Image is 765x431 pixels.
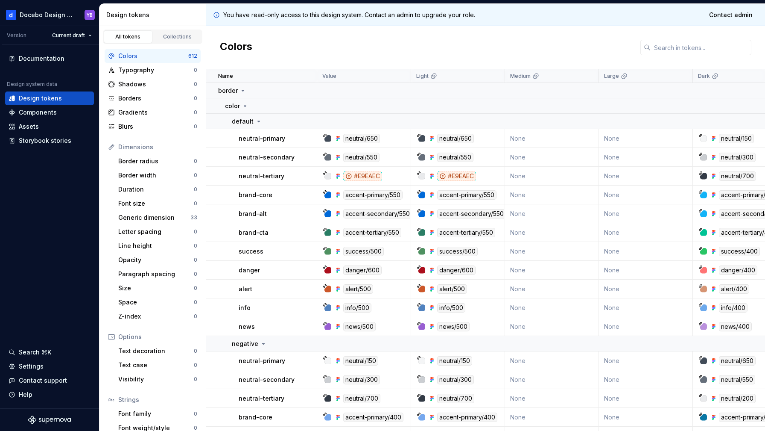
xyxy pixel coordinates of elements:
div: YB [87,12,93,18]
td: None [599,148,693,167]
button: Contact support [5,374,94,387]
a: Assets [5,120,94,133]
a: Components [5,106,94,119]
div: Z-index [118,312,194,321]
button: Help [5,388,94,401]
div: 0 [194,123,197,130]
input: Search in tokens... [651,40,751,55]
div: 0 [194,95,197,102]
div: news/500 [437,322,470,331]
div: #E9EAEC [343,171,382,181]
td: None [599,389,693,408]
div: alert/400 [719,284,749,294]
td: None [505,148,599,167]
div: accent-primary/400 [343,413,403,422]
div: neutral/650 [343,134,380,143]
span: Contact admin [709,11,753,19]
td: None [505,186,599,204]
p: neutral-tertiary [239,394,284,403]
td: None [505,129,599,148]
a: Duration0 [115,183,201,196]
div: Design tokens [19,94,62,103]
button: Current draft [48,30,96,41]
div: 0 [194,362,197,369]
div: news/400 [719,322,752,331]
div: Generic dimension [118,213,190,222]
p: brand-alt [239,210,267,218]
a: Visibility0 [115,372,201,386]
a: Paragraph spacing0 [115,267,201,281]
div: Storybook stories [19,136,71,145]
div: Border width [118,171,194,180]
td: None [505,370,599,389]
a: Line height0 [115,239,201,253]
div: neutral/150 [437,356,472,366]
div: news/500 [343,322,376,331]
a: Letter spacing0 [115,225,201,239]
p: success [239,247,263,256]
div: neutral/150 [719,134,754,143]
div: danger/600 [343,266,382,275]
div: neutral/150 [343,356,378,366]
a: Size0 [115,281,201,295]
div: neutral/300 [343,375,380,384]
div: Font family [118,410,194,418]
td: None [505,389,599,408]
p: brand-core [239,413,272,422]
div: Dimensions [118,143,197,151]
td: None [505,261,599,280]
svg: Supernova Logo [28,416,71,424]
div: neutral/300 [719,153,756,162]
p: neutral-secondary [239,375,295,384]
div: Design system data [7,81,57,88]
a: Border radius0 [115,154,201,168]
div: neutral/550 [343,153,380,162]
td: None [599,129,693,148]
div: Search ⌘K [19,348,51,357]
td: None [599,167,693,186]
p: brand-core [239,191,272,199]
a: Blurs0 [105,120,201,133]
p: negative [232,339,258,348]
span: Current draft [52,32,85,39]
div: danger/600 [437,266,476,275]
div: Docebo Design System [20,11,74,19]
h2: Colors [220,40,252,55]
div: Text case [118,361,194,369]
div: 0 [194,109,197,116]
div: #E9EAEC [437,171,476,181]
td: None [505,242,599,261]
div: 0 [194,313,197,320]
div: Settings [19,362,44,371]
p: Medium [510,73,531,80]
td: None [505,351,599,370]
p: neutral-secondary [239,153,295,162]
div: 0 [194,285,197,292]
td: None [599,351,693,370]
div: Border radius [118,157,194,165]
div: Size [118,284,194,292]
div: 612 [188,53,197,59]
p: danger [239,266,260,275]
div: accent-secondary/550 [343,209,412,218]
div: accent-primary/400 [437,413,497,422]
td: None [599,370,693,389]
td: None [505,204,599,223]
div: neutral/700 [719,171,756,181]
div: Typography [118,66,194,74]
p: Name [218,73,233,80]
div: 0 [194,186,197,193]
td: None [599,186,693,204]
div: Font size [118,199,194,208]
div: Letter spacing [118,227,194,236]
img: 61bee0c3-d5fb-461c-8253-2d4ca6d6a773.png [6,10,16,20]
p: Dark [698,73,710,80]
a: Typography0 [105,63,201,77]
a: Design tokens [5,92,94,105]
div: Blurs [118,122,194,131]
p: Light [416,73,429,80]
div: 0 [194,299,197,306]
div: 0 [194,158,197,165]
a: Opacity0 [115,253,201,267]
div: neutral/700 [437,394,474,403]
